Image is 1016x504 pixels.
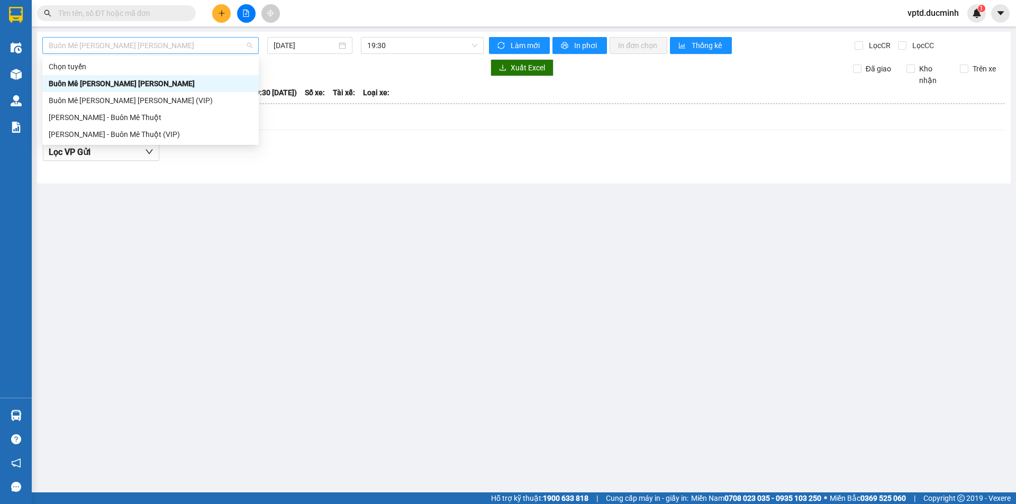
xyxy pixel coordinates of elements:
[724,494,821,502] strong: 0708 023 035 - 0935 103 250
[899,6,967,20] span: vptd.ducminh
[11,122,22,133] img: solution-icon
[43,144,159,161] button: Lọc VP Gửi
[915,63,952,86] span: Kho nhận
[212,4,231,23] button: plus
[333,87,355,98] span: Tài xế:
[49,95,252,106] div: Buôn Mê [PERSON_NAME] [PERSON_NAME] (VIP)
[267,10,274,17] span: aim
[274,40,337,51] input: 13/08/2025
[363,87,389,98] span: Loại xe:
[957,494,965,502] span: copyright
[49,129,252,140] div: [PERSON_NAME] - Buôn Mê Thuột (VIP)
[861,63,895,75] span: Đã giao
[42,126,259,143] div: Hồ Chí Minh - Buôn Mê Thuột (VIP)
[11,42,22,53] img: warehouse-icon
[596,492,598,504] span: |
[305,87,325,98] span: Số xe:
[44,10,51,17] span: search
[145,148,153,156] span: down
[860,494,906,502] strong: 0369 525 060
[242,10,250,17] span: file-add
[58,7,183,19] input: Tìm tên, số ĐT hoặc mã đơn
[574,40,598,51] span: In phơi
[9,7,23,23] img: logo-vxr
[691,492,821,504] span: Miền Nam
[978,5,985,12] sup: 1
[830,492,906,504] span: Miền Bắc
[261,4,280,23] button: aim
[11,434,21,444] span: question-circle
[42,92,259,109] div: Buôn Mê Thuột - Hồ Chí Minh (VIP)
[49,61,252,72] div: Chọn tuyến
[49,145,90,159] span: Lọc VP Gửi
[49,38,252,53] span: Buôn Mê Thuột - Hồ Chí Minh
[561,42,570,50] span: printer
[972,8,982,18] img: icon-new-feature
[610,37,667,54] button: In đơn chọn
[543,494,588,502] strong: 1900 633 818
[692,40,723,51] span: Thống kê
[42,75,259,92] div: Buôn Mê Thuột - Hồ Chí Minh
[670,37,732,54] button: bar-chartThống kê
[552,37,607,54] button: printerIn phơi
[968,63,1000,75] span: Trên xe
[824,496,827,500] span: ⚪️
[11,410,22,421] img: warehouse-icon
[991,4,1010,23] button: caret-down
[497,42,506,50] span: sync
[11,95,22,106] img: warehouse-icon
[11,458,21,468] span: notification
[865,40,892,51] span: Lọc CR
[49,78,252,89] div: Buôn Mê [PERSON_NAME] [PERSON_NAME]
[979,5,983,12] span: 1
[11,69,22,80] img: warehouse-icon
[237,4,256,23] button: file-add
[491,492,588,504] span: Hỗ trợ kỹ thuật:
[996,8,1005,18] span: caret-down
[49,112,252,123] div: [PERSON_NAME] - Buôn Mê Thuột
[42,109,259,126] div: Hồ Chí Minh - Buôn Mê Thuột
[678,42,687,50] span: bar-chart
[367,38,477,53] span: 19:30
[11,482,21,492] span: message
[606,492,688,504] span: Cung cấp máy in - giấy in:
[489,37,550,54] button: syncLàm mới
[42,58,259,75] div: Chọn tuyến
[908,40,936,51] span: Lọc CC
[218,10,225,17] span: plus
[491,59,554,76] button: downloadXuất Excel
[511,40,541,51] span: Làm mới
[914,492,915,504] span: |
